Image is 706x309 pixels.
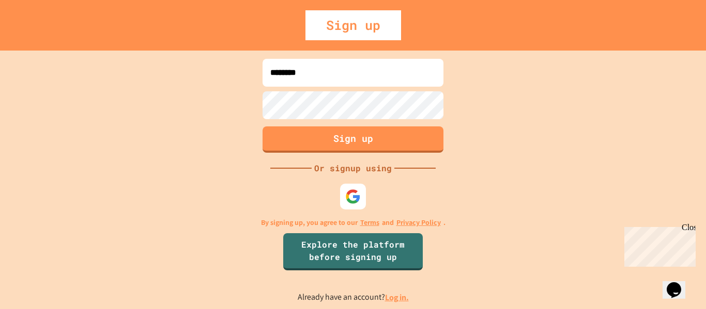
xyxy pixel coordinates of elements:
[360,217,379,228] a: Terms
[4,4,71,66] div: Chat with us now!Close
[620,223,696,267] iframe: chat widget
[261,217,446,228] p: By signing up, you agree to our and .
[312,162,394,174] div: Or signup using
[263,126,443,153] button: Sign up
[305,10,401,40] div: Sign up
[283,233,423,270] a: Explore the platform before signing up
[396,217,441,228] a: Privacy Policy
[663,268,696,299] iframe: chat widget
[298,291,409,304] p: Already have an account?
[385,292,409,303] a: Log in.
[345,189,361,204] img: google-icon.svg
